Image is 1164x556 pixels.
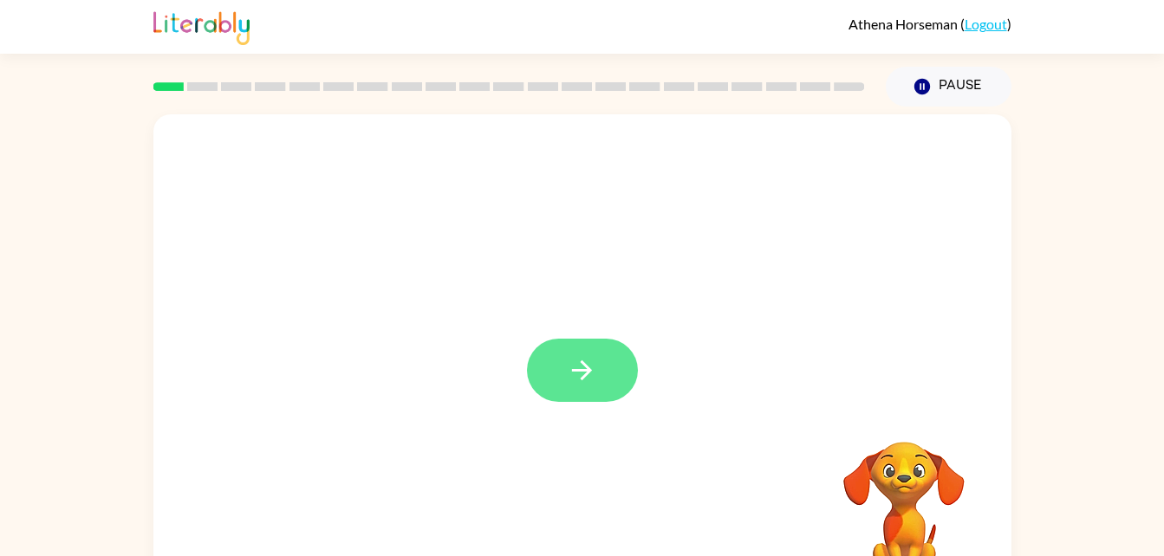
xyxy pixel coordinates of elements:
[849,16,1011,32] div: ( )
[849,16,960,32] span: Athena Horseman
[153,7,250,45] img: Literably
[886,67,1011,107] button: Pause
[965,16,1007,32] a: Logout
